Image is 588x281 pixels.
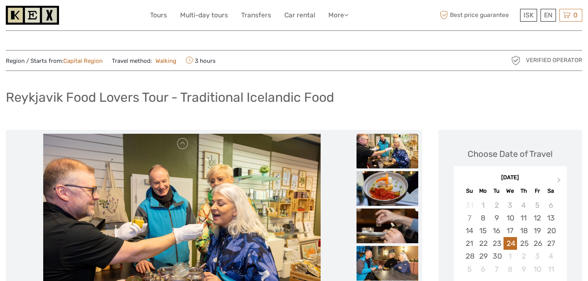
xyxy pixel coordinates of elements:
a: More [328,10,348,21]
div: Choose Monday, October 6th, 2025 [476,263,490,276]
div: Not available Friday, September 5th, 2025 [531,199,544,212]
img: 1261-44dab5bb-39f8-40da-b0c2-4d9fce00897c_logo_small.jpg [6,6,59,25]
button: Open LiveChat chat widget [89,12,98,21]
div: Choose Thursday, September 25th, 2025 [517,237,531,250]
div: Choose Monday, September 22nd, 2025 [476,237,490,250]
div: Not available Tuesday, September 2nd, 2025 [490,199,503,212]
a: Walking [152,57,176,64]
div: Choose Saturday, September 27th, 2025 [544,237,558,250]
div: Choose Tuesday, September 9th, 2025 [490,212,503,224]
span: ISK [524,11,534,19]
div: Not available Sunday, September 7th, 2025 [463,212,476,224]
div: Choose Thursday, September 11th, 2025 [517,212,531,224]
a: Multi-day tours [180,10,228,21]
div: Fr [531,186,544,196]
img: 78ac6d1f17134a69b14ca3743b241120_slider_thumbnail.jpeg [357,171,418,206]
span: Region / Starts from: [6,57,103,65]
img: verified_operator_grey_128.png [510,54,522,67]
span: 0 [572,11,579,19]
div: Choose Thursday, October 2nd, 2025 [517,250,531,262]
div: Choose Friday, October 3rd, 2025 [531,250,544,262]
img: 7b3e01e164394957b9ea59e687657f0f_slider_thumbnail.jpeg [357,209,418,243]
div: Choose Friday, September 26th, 2025 [531,237,544,250]
div: Choose Sunday, September 21st, 2025 [463,237,476,250]
a: Capital Region [63,57,103,64]
div: Not available Monday, September 1st, 2025 [476,199,490,212]
span: Verified Operator [526,56,582,64]
div: Choose Wednesday, September 17th, 2025 [504,224,517,237]
div: Choose Sunday, October 5th, 2025 [463,263,476,276]
div: Choose Tuesday, September 23rd, 2025 [490,237,503,250]
div: Choose Wednesday, September 10th, 2025 [504,212,517,224]
div: Choose Sunday, September 14th, 2025 [463,224,476,237]
div: We [504,186,517,196]
div: Choose Thursday, September 18th, 2025 [517,224,531,237]
div: Choose Wednesday, October 1st, 2025 [504,250,517,262]
div: month 2025-09 [456,199,564,276]
h1: Reykjavik Food Lovers Tour - Traditional Icelandic Food [6,89,334,105]
div: Su [463,186,476,196]
div: Th [517,186,531,196]
span: Best price guarantee [438,9,519,22]
p: We're away right now. Please check back later! [11,13,87,20]
div: Sa [544,186,558,196]
a: Car rental [284,10,315,21]
div: Choose Monday, September 29th, 2025 [476,250,490,262]
div: Choose Friday, October 10th, 2025 [531,263,544,276]
div: Choose Tuesday, October 7th, 2025 [490,263,503,276]
div: Choose Monday, September 15th, 2025 [476,224,490,237]
div: Choose Thursday, October 9th, 2025 [517,263,531,276]
span: 3 hours [186,55,216,66]
div: Choose Wednesday, October 8th, 2025 [504,263,517,276]
div: Mo [476,186,490,196]
div: Choose Monday, September 8th, 2025 [476,212,490,224]
div: Not available Saturday, September 6th, 2025 [544,199,558,212]
div: Not available Sunday, August 31st, 2025 [463,199,476,212]
div: Choose Wednesday, September 24th, 2025 [504,237,517,250]
div: Choose Friday, September 12th, 2025 [531,212,544,224]
a: Transfers [241,10,271,21]
div: Choose Tuesday, September 30th, 2025 [490,250,503,262]
img: 7b0d16ed639c4f5fbb9979b1116c57a0_slider_thumbnail.jpeg [357,134,418,168]
div: Choose Saturday, September 20th, 2025 [544,224,558,237]
div: EN [541,9,556,22]
div: Not available Thursday, September 4th, 2025 [517,199,531,212]
button: Next Month [554,176,566,188]
img: 1e54f675816646abb7d4ebbdc4bc623e_slider_thumbnail.jpeg [357,246,418,281]
a: Tours [150,10,167,21]
div: Choose Date of Travel [468,148,553,160]
div: Choose Sunday, September 28th, 2025 [463,250,476,262]
div: Choose Friday, September 19th, 2025 [531,224,544,237]
span: Travel method: [112,55,176,66]
div: Choose Saturday, October 11th, 2025 [544,263,558,276]
div: Not available Wednesday, September 3rd, 2025 [504,199,517,212]
div: Choose Tuesday, September 16th, 2025 [490,224,503,237]
div: [DATE] [454,174,567,182]
div: Choose Saturday, September 13th, 2025 [544,212,558,224]
div: Choose Saturday, October 4th, 2025 [544,250,558,262]
div: Tu [490,186,503,196]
